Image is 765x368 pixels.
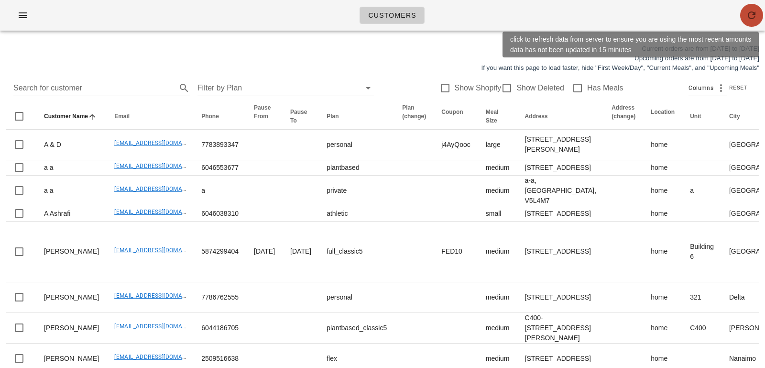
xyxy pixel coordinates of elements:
[441,109,463,115] span: Coupon
[327,113,339,120] span: Plan
[194,313,246,344] td: 6044186705
[688,80,727,96] div: Columns
[478,103,517,130] th: Meal Size: Not sorted. Activate to sort ascending.
[643,222,682,282] td: home
[194,130,246,160] td: 7783893347
[319,160,394,176] td: plantbased
[194,176,246,206] td: a
[107,103,194,130] th: Email: Not sorted. Activate to sort ascending.
[197,80,374,96] div: Filter by Plan
[455,83,502,93] label: Show Shopify
[254,104,271,120] span: Pause From
[246,103,283,130] th: Pause From: Not sorted. Activate to sort ascending.
[643,206,682,222] td: home
[36,160,107,176] td: a a
[478,130,517,160] td: large
[290,109,307,124] span: Pause To
[478,206,517,222] td: small
[727,83,752,93] button: Reset
[604,103,643,130] th: Address (change): Not sorted. Activate to sort ascending.
[478,282,517,313] td: medium
[194,282,246,313] td: 7786762555
[682,103,721,130] th: Unit: Not sorted. Activate to sort ascending.
[517,160,604,176] td: [STREET_ADDRESS]
[682,313,721,344] td: C400
[682,222,721,282] td: Building 6
[486,109,499,124] span: Meal Size
[478,313,517,344] td: medium
[114,354,209,360] a: [EMAIL_ADDRESS][DOMAIN_NAME]
[319,313,394,344] td: plantbased_classic5
[194,160,246,176] td: 6046553677
[643,160,682,176] td: home
[682,176,721,206] td: a
[643,313,682,344] td: home
[360,7,425,24] a: Customers
[517,103,604,130] th: Address: Not sorted. Activate to sort ascending.
[36,206,107,222] td: A Ashrafi
[283,103,319,130] th: Pause To: Not sorted. Activate to sort ascending.
[517,130,604,160] td: [STREET_ADDRESS][PERSON_NAME]
[246,222,283,282] td: [DATE]
[682,282,721,313] td: 321
[729,85,747,90] span: Reset
[283,222,319,282] td: [DATE]
[688,83,713,93] span: Columns
[114,186,209,192] a: [EMAIL_ADDRESS][DOMAIN_NAME]
[319,206,394,222] td: athletic
[643,176,682,206] td: home
[319,130,394,160] td: personal
[690,113,701,120] span: Unit
[394,103,434,130] th: Plan (change): Not sorted. Activate to sort ascending.
[194,103,246,130] th: Phone: Not sorted. Activate to sort ascending.
[434,130,478,160] td: j4AyQooc
[478,160,517,176] td: medium
[478,176,517,206] td: medium
[517,176,604,206] td: a-a, [GEOGRAPHIC_DATA], V5L4M7
[36,313,107,344] td: [PERSON_NAME]
[643,130,682,160] td: home
[194,222,246,282] td: 5874299404
[434,103,478,130] th: Coupon: Not sorted. Activate to sort ascending.
[319,176,394,206] td: private
[643,103,682,130] th: Location: Not sorted. Activate to sort ascending.
[114,113,130,120] span: Email
[114,323,209,330] a: [EMAIL_ADDRESS][DOMAIN_NAME]
[319,282,394,313] td: personal
[612,104,635,120] span: Address (change)
[643,282,682,313] td: home
[587,83,623,93] label: Has Meals
[368,11,416,19] span: Customers
[516,83,564,93] label: Show Deleted
[517,222,604,282] td: [STREET_ADDRESS]
[44,113,88,120] span: Customer Name
[36,103,107,130] th: Customer Name: Sorted ascending. Activate to sort descending.
[114,209,209,215] a: [EMAIL_ADDRESS][DOMAIN_NAME]
[36,282,107,313] td: [PERSON_NAME]
[525,113,548,120] span: Address
[114,292,209,299] a: [EMAIL_ADDRESS][DOMAIN_NAME]
[434,222,478,282] td: FED10
[319,222,394,282] td: full_classic5
[402,104,426,120] span: Plan (change)
[36,176,107,206] td: a a
[114,247,209,254] a: [EMAIL_ADDRESS][DOMAIN_NAME]
[114,163,209,169] a: [EMAIL_ADDRESS][DOMAIN_NAME]
[517,313,604,344] td: C400-[STREET_ADDRESS][PERSON_NAME]
[36,222,107,282] td: [PERSON_NAME]
[201,113,219,120] span: Phone
[194,206,246,222] td: 6046038310
[517,282,604,313] td: [STREET_ADDRESS]
[36,130,107,160] td: A & D
[478,222,517,282] td: medium
[114,140,209,146] a: [EMAIL_ADDRESS][DOMAIN_NAME]
[517,206,604,222] td: [STREET_ADDRESS]
[319,103,394,130] th: Plan: Not sorted. Activate to sort ascending.
[651,109,675,115] span: Location
[729,113,740,120] span: City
